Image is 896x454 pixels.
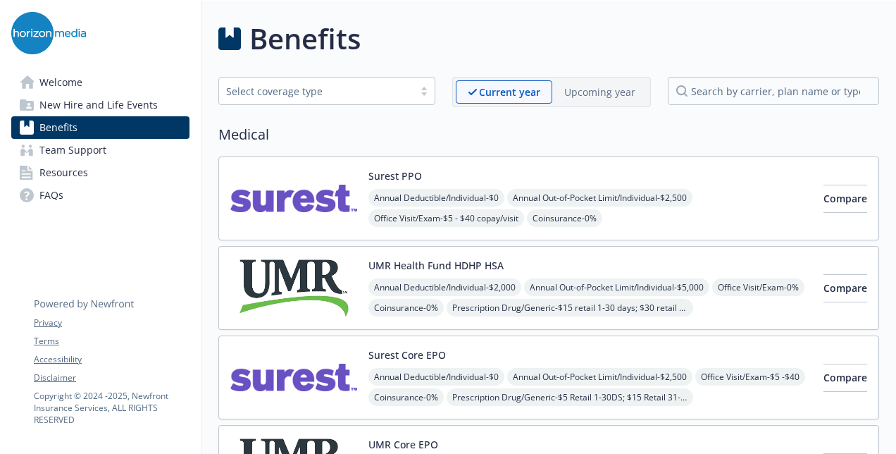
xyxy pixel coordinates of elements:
[11,139,189,161] a: Team Support
[823,364,867,392] button: Compare
[34,390,189,426] p: Copyright © 2024 - 2025 , Newfront Insurance Services, ALL RIGHTS RESERVED
[368,278,521,296] span: Annual Deductible/Individual - $2,000
[479,85,540,99] p: Current year
[230,168,357,228] img: Surest carrier logo
[712,278,804,296] span: Office Visit/Exam - 0%
[34,353,189,366] a: Accessibility
[34,317,189,329] a: Privacy
[230,258,357,318] img: UMR carrier logo
[39,161,88,184] span: Resources
[695,368,805,386] span: Office Visit/Exam - $5 -$40
[368,368,504,386] span: Annual Deductible/Individual - $0
[823,192,867,205] span: Compare
[507,189,692,207] span: Annual Out-of-Pocket Limit/Individual - $2,500
[230,348,357,407] img: Surest carrier logo
[11,116,189,139] a: Benefits
[226,84,406,99] div: Select coverage type
[11,94,189,116] a: New Hire and Life Events
[524,278,709,296] span: Annual Out-of-Pocket Limit/Individual - $5,000
[218,124,879,145] h2: Medical
[11,71,189,94] a: Welcome
[368,299,444,317] span: Coinsurance - 0%
[823,185,867,213] button: Compare
[823,371,867,384] span: Compare
[34,372,189,384] a: Disclaimer
[11,184,189,207] a: FAQs
[368,168,422,183] button: Surest PPO
[447,299,693,317] span: Prescription Drug/Generic - $15 retail 1-30 days; $30 retail 31-90 days
[564,85,635,99] p: Upcoming year
[249,18,361,60] h1: Benefits
[39,184,63,207] span: FAQs
[11,161,189,184] a: Resources
[39,71,82,94] span: Welcome
[368,209,524,227] span: Office Visit/Exam - $5 - $40 copay/visit
[39,139,106,161] span: Team Support
[527,209,602,227] span: Coinsurance - 0%
[368,189,504,207] span: Annual Deductible/Individual - $0
[823,274,867,302] button: Compare
[368,437,438,452] button: UMR Core EPO
[668,77,879,105] input: search by carrier, plan name or type
[39,116,77,139] span: Benefits
[823,281,867,295] span: Compare
[507,368,692,386] span: Annual Out-of-Pocket Limit/Individual - $2,500
[368,258,504,273] button: UMR Health Fund HDHP HSA
[39,94,158,116] span: New Hire and Life Events
[34,335,189,348] a: Terms
[368,348,446,362] button: Surest Core EPO
[447,388,693,406] span: Prescription Drug/Generic - $5 Retail 1-30DS; $15 Retail 31-90DS
[368,388,444,406] span: Coinsurance - 0%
